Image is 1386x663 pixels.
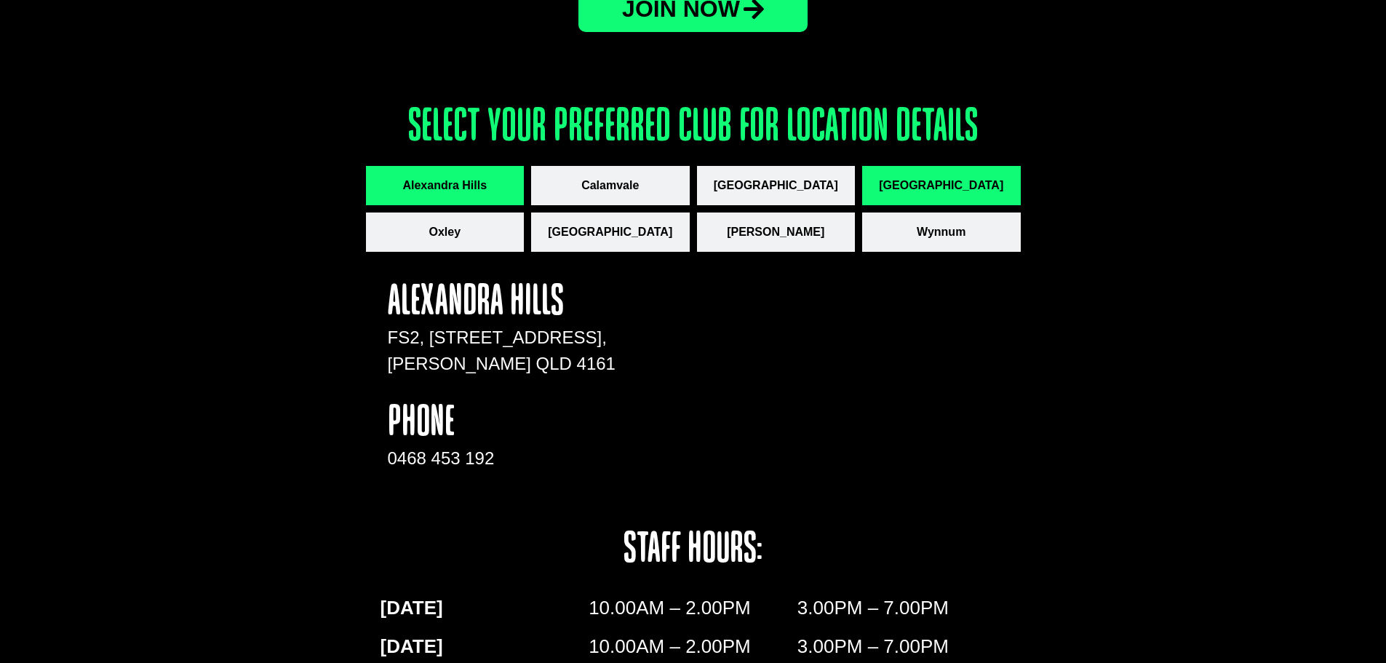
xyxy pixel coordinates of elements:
[589,594,797,622] p: 10.00AM – 2.00PM
[388,402,618,445] h4: phone
[647,281,999,499] iframe: apbct__label_id__gravity_form
[797,632,1006,661] p: 3.00PM – 7.00PM
[402,177,487,194] span: Alexandra Hills
[727,223,824,241] span: [PERSON_NAME]
[381,594,589,622] p: [DATE]
[381,632,589,661] p: [DATE]
[917,223,965,241] span: Wynnum
[514,528,872,572] h4: staff hours:
[388,325,618,377] p: FS2, [STREET_ADDRESS], [PERSON_NAME] QLD 4161
[429,223,461,241] span: Oxley
[548,223,672,241] span: [GEOGRAPHIC_DATA]
[879,177,1003,194] span: [GEOGRAPHIC_DATA]
[388,281,618,325] h4: Alexandra Hills
[581,177,639,194] span: Calamvale
[714,177,838,194] span: [GEOGRAPHIC_DATA]
[589,632,797,661] p: 10.00AM – 2.00PM
[366,105,1021,151] h3: Select your preferred club for location details
[388,445,618,472] div: 0468 453 192
[797,594,1006,622] p: 3.00PM – 7.00PM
